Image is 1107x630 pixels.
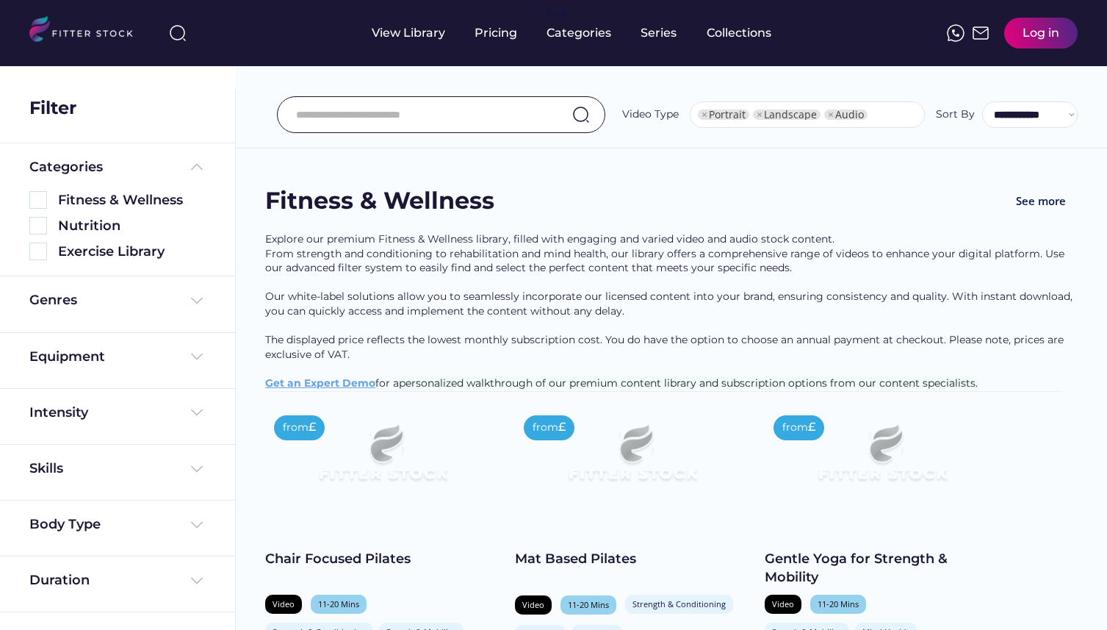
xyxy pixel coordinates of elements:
[515,550,750,568] div: Mat Based Pilates
[273,598,295,609] div: Video
[538,407,726,512] img: Frame%2079%20%281%29.svg
[29,243,47,260] img: Rectangle%205126.svg
[788,407,976,512] img: Frame%2079%20%281%29.svg
[29,291,77,309] div: Genres
[757,110,762,120] span: ×
[765,550,1000,587] div: Gentle Yoga for Strength & Mobility
[29,217,47,235] img: Rectangle%205126.svg
[29,96,76,121] div: Filter
[309,419,316,435] div: £
[772,598,794,609] div: Video
[1023,25,1059,41] div: Log in
[936,107,975,122] div: Sort By
[265,333,1067,361] span: The displayed price reflects the lowest monthly subscription cost. You do have the option to choo...
[29,191,47,209] img: Rectangle%205126.svg
[318,598,359,609] div: 11-20 Mins
[782,420,808,435] div: from
[824,110,868,120] li: Audio
[522,599,544,610] div: Video
[188,404,206,421] img: Frame%20%284%29.svg
[547,7,566,22] div: fvck
[188,516,206,534] img: Frame%20%284%29.svg
[265,376,375,390] a: Get an Expert Demo
[698,110,749,120] li: Portrait
[29,515,101,534] div: Body Type
[753,110,821,120] li: Landscape
[533,420,558,435] div: from
[265,232,1078,391] div: Explore our premium Fitness & Wellness library, filled with engaging and varied video and audio s...
[58,217,206,235] div: Nutrition
[707,25,771,41] div: Collections
[641,25,677,41] div: Series
[188,348,206,365] img: Frame%20%284%29.svg
[622,107,679,122] div: Video Type
[58,243,206,261] div: Exercise Library
[632,598,726,609] div: Strength & Conditioning
[29,348,105,366] div: Equipment
[568,599,609,610] div: 11-20 Mins
[475,25,517,41] div: Pricing
[58,191,206,210] div: Fitness & Wellness
[265,185,494,218] div: Fitness & Wellness
[1004,185,1078,218] button: See more
[188,292,206,309] img: Frame%20%284%29.svg
[188,572,206,590] img: Frame%20%284%29.svg
[29,459,66,478] div: Skills
[289,407,477,512] img: Frame%2079%20%281%29.svg
[947,24,964,42] img: meteor-icons_whatsapp%20%281%29.svg
[29,158,103,176] div: Categories
[547,25,611,41] div: Categories
[372,25,445,41] div: View Library
[283,420,309,435] div: from
[29,571,90,590] div: Duration
[828,110,834,120] span: ×
[572,106,590,124] img: search-normal.svg
[188,158,206,176] img: Frame%20%285%29.svg
[169,24,187,42] img: search-normal%203.svg
[808,419,815,435] div: £
[558,419,566,435] div: £
[818,598,859,609] div: 11-20 Mins
[29,16,145,46] img: LOGO.svg
[188,460,206,478] img: Frame%20%284%29.svg
[972,24,989,42] img: Frame%2051.svg
[29,404,88,422] div: Intensity
[265,550,500,568] div: Chair Focused Pilates
[399,376,978,390] span: personalized walkthrough of our premium content library and subscription options from our content...
[702,110,707,120] span: ×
